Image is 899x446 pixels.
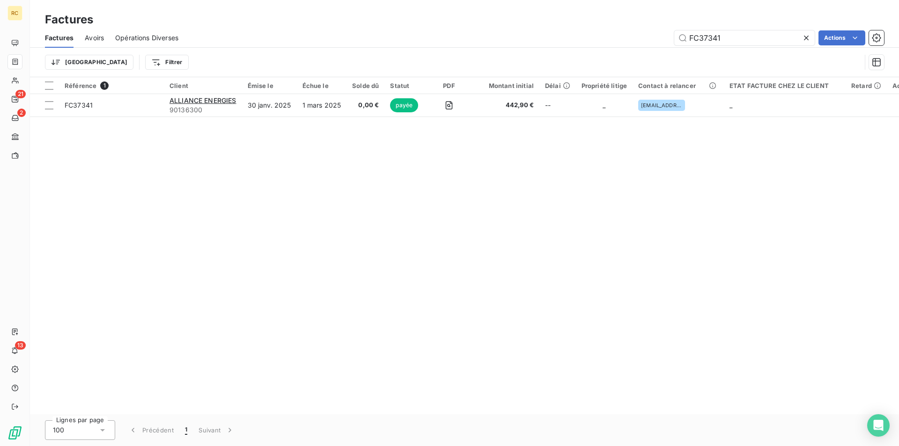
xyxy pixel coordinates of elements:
span: [EMAIL_ADDRESS][DOMAIN_NAME] [641,102,682,108]
button: Filtrer [145,55,188,70]
div: Contact à relancer [638,82,718,89]
div: Échue le [302,82,341,89]
div: Statut [390,82,420,89]
button: Précédent [123,420,179,440]
button: [GEOGRAPHIC_DATA] [45,55,133,70]
div: Solde dû [352,82,379,89]
span: ALLIANCE ENERGIES [169,96,236,104]
div: Délai [545,82,570,89]
span: 90136300 [169,105,236,115]
div: Client [169,82,236,89]
div: Propriété litige [582,82,627,89]
span: Factures [45,33,74,43]
span: 2 [17,109,26,117]
span: Opérations Diverses [115,33,178,43]
span: FC37341 [65,101,93,109]
img: Logo LeanPay [7,425,22,440]
span: 442,90 € [478,101,534,110]
td: 1 mars 2025 [297,94,347,117]
button: 1 [179,420,193,440]
span: payée [390,98,418,112]
span: 13 [15,341,26,350]
span: 1 [100,81,109,90]
span: Avoirs [85,33,104,43]
button: Suivant [193,420,240,440]
div: PDF [432,82,466,89]
div: Émise le [248,82,291,89]
span: 100 [53,425,64,435]
div: Retard [851,82,881,89]
div: Open Intercom Messenger [867,414,890,437]
button: Actions [818,30,865,45]
td: -- [539,94,576,117]
input: Rechercher [674,30,815,45]
span: 1 [185,425,187,435]
div: RC [7,6,22,21]
span: _ [730,101,732,109]
div: ETAT FACTURE CHEZ LE CLIENT [730,82,840,89]
span: Référence [65,82,96,89]
span: 21 [15,90,26,98]
span: 0,00 € [352,101,379,110]
h3: Factures [45,11,93,28]
span: _ [603,101,605,109]
td: 30 janv. 2025 [242,94,297,117]
div: Montant initial [478,82,534,89]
